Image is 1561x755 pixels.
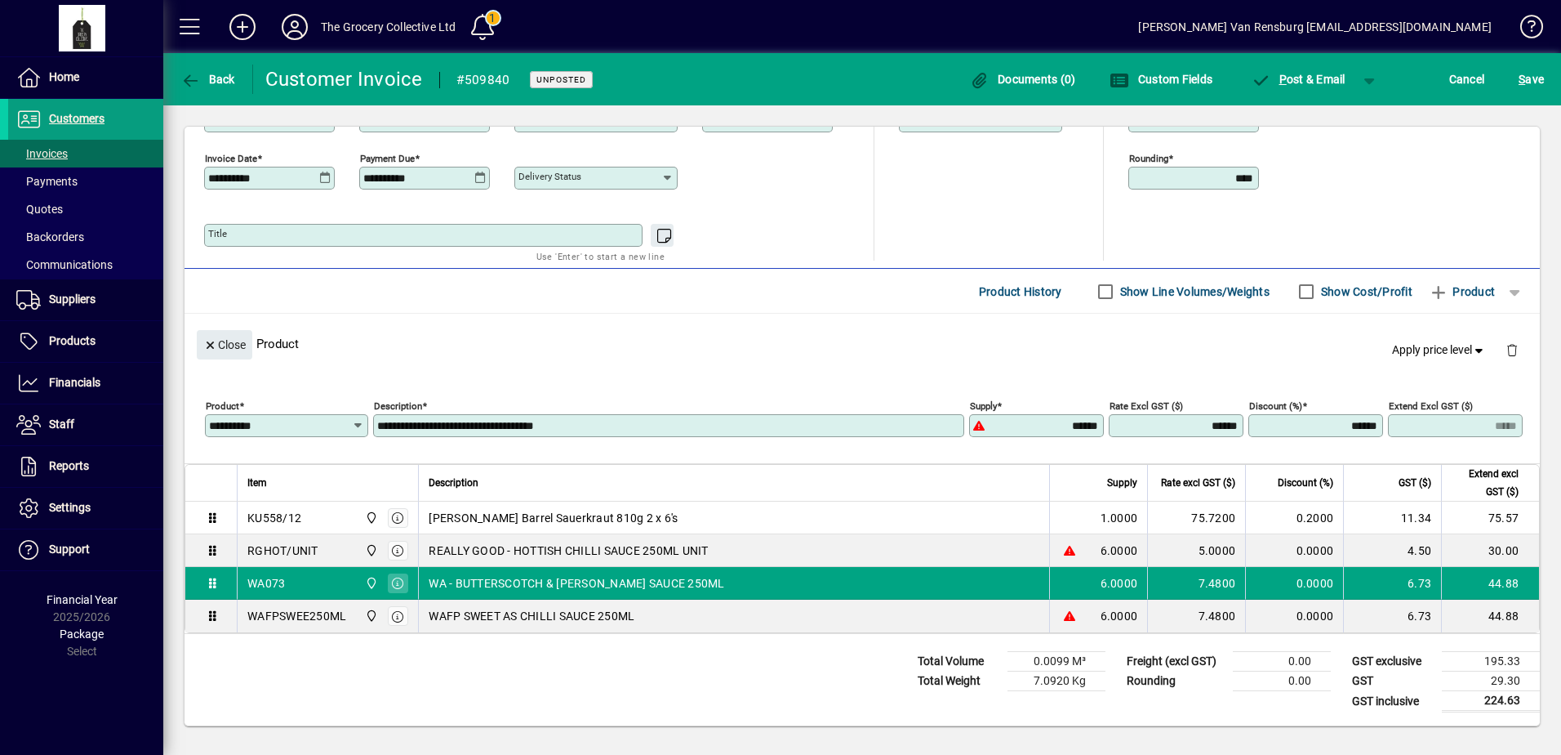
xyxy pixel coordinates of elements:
[203,332,246,359] span: Close
[1441,600,1539,632] td: 44.88
[361,542,380,560] span: 4/75 Apollo Drive
[360,153,415,164] mat-label: Payment due
[1101,510,1138,526] span: 1.0000
[16,230,84,243] span: Backorders
[8,488,163,529] a: Settings
[970,400,997,412] mat-label: Supply
[429,543,708,559] span: REALLY GOOD - HOTTISH CHILLI SAUCE 250ML UNIT
[8,223,163,251] a: Backorders
[1101,575,1138,592] span: 6.0000
[247,510,301,526] div: KU558/12
[8,446,163,487] a: Reports
[1421,277,1503,306] button: Product
[185,314,1540,373] div: Product
[1385,336,1493,365] button: Apply price level
[16,175,78,188] span: Payments
[8,363,163,404] a: Financials
[1279,73,1287,86] span: P
[193,337,256,351] app-page-header-button: Close
[1118,652,1233,672] td: Freight (excl GST)
[176,65,239,94] button: Back
[1138,14,1492,40] div: [PERSON_NAME] Van Rensburg [EMAIL_ADDRESS][DOMAIN_NAME]
[1118,672,1233,691] td: Rounding
[49,543,90,556] span: Support
[1508,3,1541,56] a: Knowledge Base
[1158,608,1235,624] div: 7.4800
[972,277,1069,306] button: Product History
[909,672,1007,691] td: Total Weight
[1245,534,1343,567] td: 0.0000
[206,400,239,412] mat-label: Product
[1441,534,1539,567] td: 30.00
[1249,400,1302,412] mat-label: Discount (%)
[1343,502,1441,534] td: 11.34
[197,330,252,360] button: Close
[1442,672,1540,691] td: 29.30
[8,195,163,223] a: Quotes
[429,510,678,526] span: [PERSON_NAME] Barrel Sauerkraut 810g 2 x 6's
[247,474,267,492] span: Item
[8,140,163,168] a: Invoices
[1452,465,1519,501] span: Extend excl GST ($)
[8,404,163,445] a: Staff
[1110,73,1212,86] span: Custom Fields
[1278,474,1333,492] span: Discount (%)
[49,459,89,472] span: Reports
[1344,652,1442,672] td: GST exclusive
[49,112,105,125] span: Customers
[180,73,235,86] span: Back
[1243,65,1354,94] button: Post & Email
[1344,672,1442,691] td: GST
[269,12,321,42] button: Profile
[1519,66,1544,92] span: ave
[16,258,113,271] span: Communications
[49,293,96,306] span: Suppliers
[163,65,253,94] app-page-header-button: Back
[361,574,380,592] span: 4/75 Apollo Drive
[1251,73,1345,86] span: ost & Email
[536,247,665,266] mat-hint: Use 'Enter' to start a new line
[1245,567,1343,600] td: 0.0000
[1158,543,1235,559] div: 5.0000
[8,57,163,98] a: Home
[536,74,586,85] span: Unposted
[1392,342,1487,359] span: Apply price level
[518,171,581,182] mat-label: Delivery status
[49,418,74,431] span: Staff
[49,501,91,514] span: Settings
[49,376,100,389] span: Financials
[247,543,318,559] div: RGHOT/UNIT
[374,400,422,412] mat-label: Description
[456,67,510,93] div: #509840
[1117,284,1270,300] label: Show Line Volumes/Weights
[1233,672,1331,691] td: 0.00
[1449,66,1485,92] span: Cancel
[8,529,163,570] a: Support
[205,153,257,164] mat-label: Invoice date
[1318,284,1412,300] label: Show Cost/Profit
[1007,672,1105,691] td: 7.0920 Kg
[429,608,634,624] span: WAFP SWEET AS CHILLI SAUCE 250ML
[247,608,346,624] div: WAFPSWEE250ML
[1245,502,1343,534] td: 0.2000
[8,279,163,320] a: Suppliers
[1441,502,1539,534] td: 75.57
[966,65,1080,94] button: Documents (0)
[1158,575,1235,592] div: 7.4800
[361,607,380,625] span: 4/75 Apollo Drive
[909,652,1007,672] td: Total Volume
[1514,65,1548,94] button: Save
[429,575,724,592] span: WA - BUTTERSCOTCH & [PERSON_NAME] SAUCE 250ML
[361,509,380,527] span: 4/75 Apollo Drive
[1492,330,1532,369] button: Delete
[49,70,79,83] span: Home
[1245,600,1343,632] td: 0.0000
[1101,608,1138,624] span: 6.0000
[1399,474,1431,492] span: GST ($)
[8,321,163,362] a: Products
[1129,153,1168,164] mat-label: Rounding
[979,279,1062,305] span: Product History
[1007,652,1105,672] td: 0.0099 M³
[321,14,456,40] div: The Grocery Collective Ltd
[1107,474,1137,492] span: Supply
